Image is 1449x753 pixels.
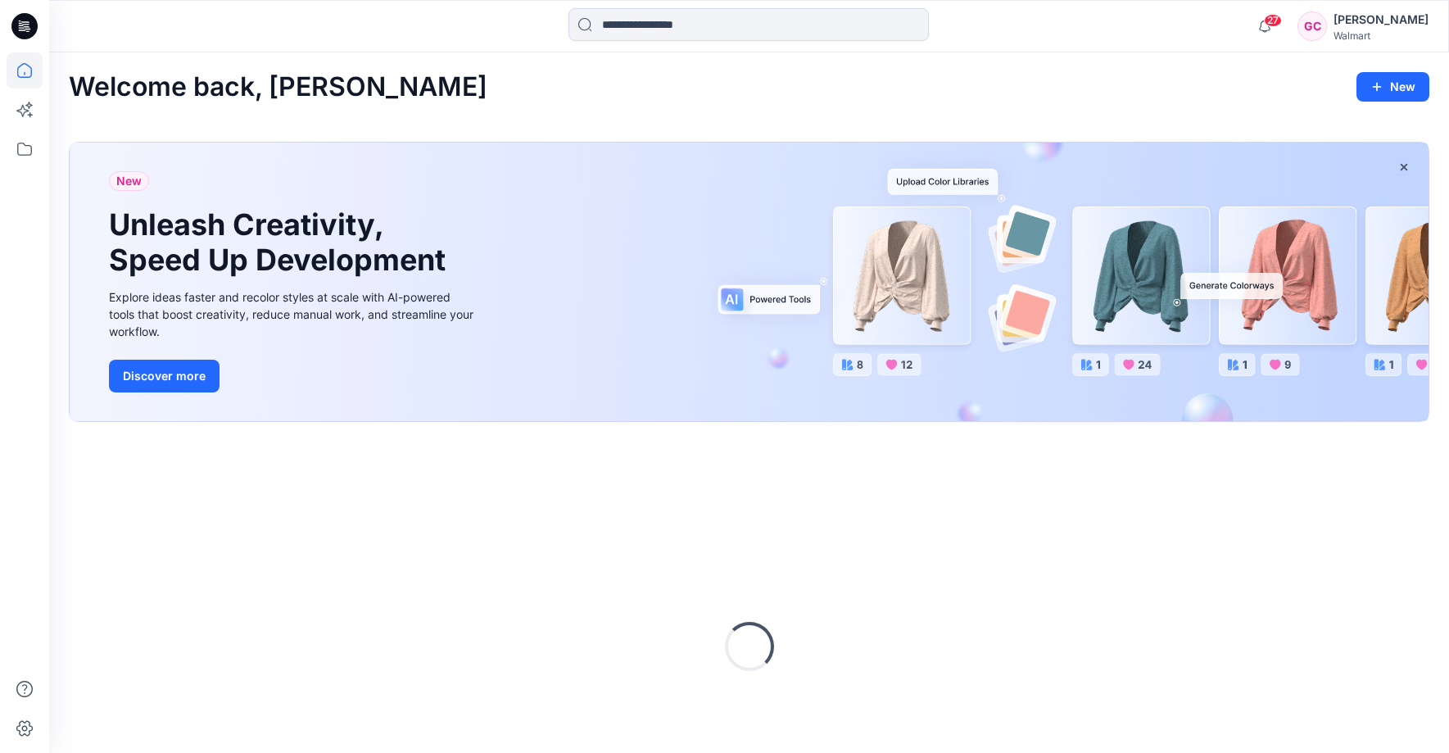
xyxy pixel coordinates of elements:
[69,72,487,102] h2: Welcome back, [PERSON_NAME]
[109,207,453,278] h1: Unleash Creativity, Speed Up Development
[109,360,478,392] a: Discover more
[109,360,220,392] button: Discover more
[116,171,142,191] span: New
[1334,10,1429,29] div: [PERSON_NAME]
[1334,29,1429,42] div: Walmart
[1356,72,1429,102] button: New
[109,288,478,340] div: Explore ideas faster and recolor styles at scale with AI-powered tools that boost creativity, red...
[1297,11,1327,41] div: GC
[1264,14,1282,27] span: 27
